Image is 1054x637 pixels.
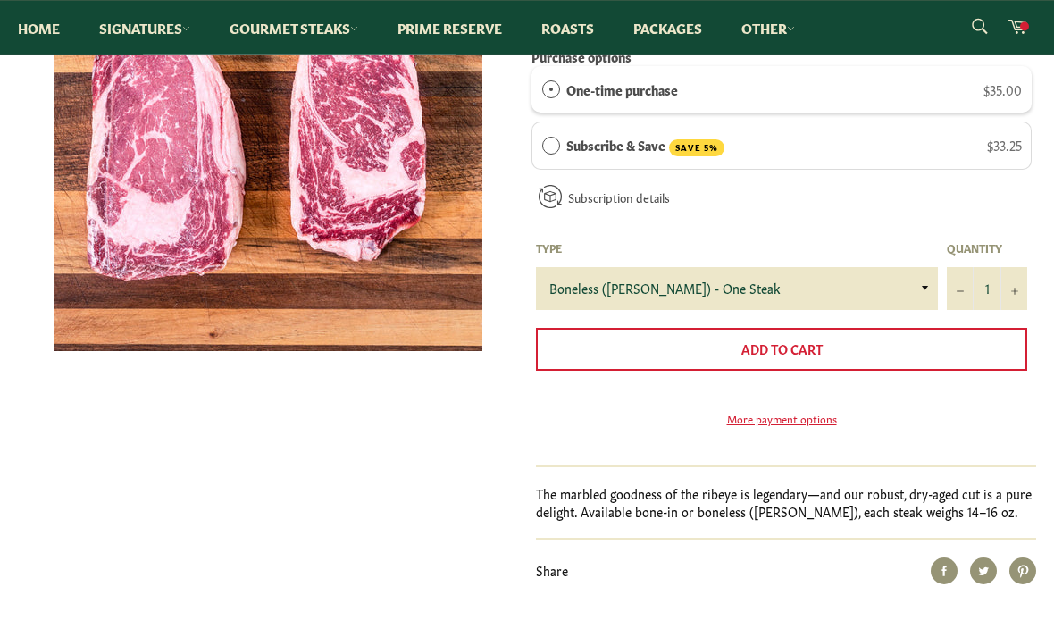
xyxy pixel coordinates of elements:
[615,1,720,55] a: Packages
[523,1,612,55] a: Roasts
[566,136,725,157] label: Subscribe & Save
[741,340,823,358] span: Add to Cart
[987,137,1022,155] span: $33.25
[542,136,560,155] div: Subscribe & Save
[536,486,1036,521] p: The marbled goodness of the ribeye is legendary—and our robust, dry-aged cut is a pure delight. A...
[212,1,376,55] a: Gourmet Steaks
[947,268,974,311] button: Reduce item quantity by one
[536,412,1027,427] a: More payment options
[531,48,632,66] label: Purchase options
[536,241,938,256] label: Type
[1000,268,1027,311] button: Increase item quantity by one
[669,140,724,157] span: SAVE 5%
[81,1,208,55] a: Signatures
[536,329,1027,372] button: Add to Cart
[947,241,1027,256] label: Quantity
[380,1,520,55] a: Prime Reserve
[536,562,568,580] span: Share
[983,81,1022,99] span: $35.00
[566,80,678,100] label: One-time purchase
[724,1,813,55] a: Other
[542,80,560,100] div: One-time purchase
